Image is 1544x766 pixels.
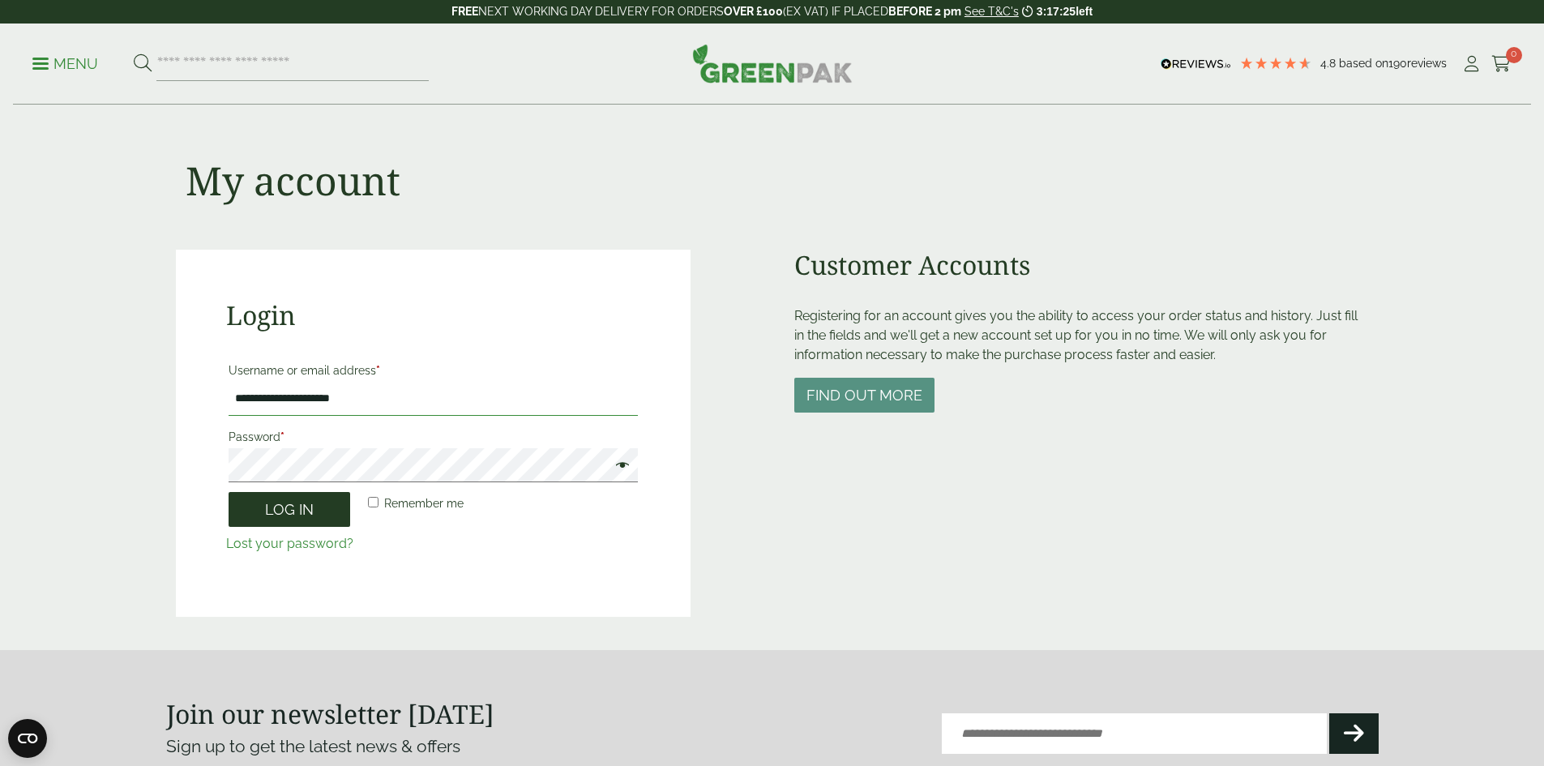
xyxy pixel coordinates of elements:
[368,497,379,507] input: Remember me
[724,5,783,18] strong: OVER £100
[1037,5,1076,18] span: 3:17:25
[384,497,464,510] span: Remember me
[226,300,640,331] h2: Login
[1161,58,1231,70] img: REVIEWS.io
[1491,56,1512,72] i: Cart
[1320,57,1339,70] span: 4.8
[888,5,961,18] strong: BEFORE 2 pm
[1407,57,1447,70] span: reviews
[1491,52,1512,76] a: 0
[451,5,478,18] strong: FREE
[1239,56,1312,71] div: 4.79 Stars
[794,378,935,413] button: Find out more
[229,492,350,527] button: Log in
[794,388,935,404] a: Find out more
[226,536,353,551] a: Lost your password?
[794,306,1369,365] p: Registering for an account gives you the ability to access your order status and history. Just fi...
[229,359,638,382] label: Username or email address
[32,54,98,71] a: Menu
[229,426,638,448] label: Password
[1506,47,1522,63] span: 0
[166,734,712,760] p: Sign up to get the latest news & offers
[1339,57,1388,70] span: Based on
[1461,56,1482,72] i: My Account
[1388,57,1407,70] span: 190
[186,157,400,204] h1: My account
[1076,5,1093,18] span: left
[8,719,47,758] button: Open CMP widget
[692,44,853,83] img: GreenPak Supplies
[964,5,1019,18] a: See T&C's
[794,250,1369,280] h2: Customer Accounts
[166,696,494,731] strong: Join our newsletter [DATE]
[32,54,98,74] p: Menu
